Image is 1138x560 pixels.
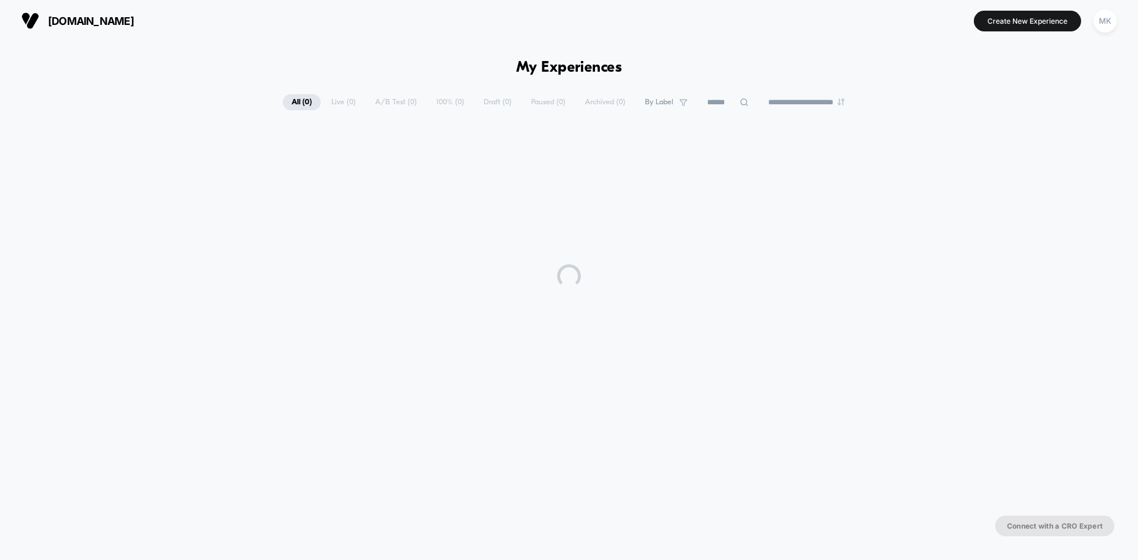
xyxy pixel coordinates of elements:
img: end [837,98,845,105]
span: [DOMAIN_NAME] [48,15,134,27]
span: By Label [645,98,673,107]
h1: My Experiences [516,59,622,76]
button: MK [1090,9,1120,33]
button: Create New Experience [974,11,1081,31]
button: [DOMAIN_NAME] [18,11,138,30]
div: MK [1094,9,1117,33]
span: All ( 0 ) [283,94,321,110]
img: Visually logo [21,12,39,30]
button: Connect with a CRO Expert [995,516,1114,536]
